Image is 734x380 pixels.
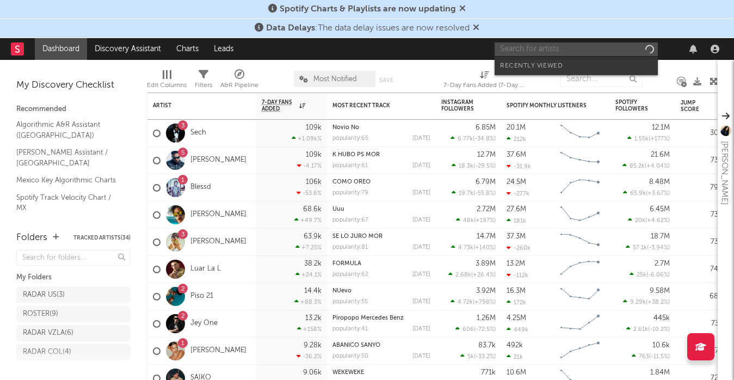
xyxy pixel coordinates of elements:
div: ( ) [627,135,670,142]
a: RADAR COL(4) [16,344,131,360]
div: +24.1 % [295,271,322,278]
input: Search for artists [495,42,658,56]
div: FORMULA [332,261,430,267]
span: -72.5 % [476,327,494,333]
div: ( ) [632,353,670,360]
svg: Chart title [556,201,605,229]
div: NUevo [332,288,430,294]
div: 3.89M [476,260,496,267]
a: Spotify Track Velocity Chart / MX [16,192,120,214]
div: [DATE] [412,217,430,223]
div: 18.7M [651,233,670,240]
a: Charts [169,38,206,60]
div: ( ) [452,189,496,197]
a: Piso 21 [190,292,213,301]
div: 37.3M [507,233,526,240]
div: Spotify Followers [615,99,653,112]
div: 12.1M [652,124,670,131]
span: +4.04 % [646,163,668,169]
span: +177 % [650,136,668,142]
div: 172k [507,299,526,306]
div: popularity: 62 [332,272,368,278]
div: WEKEWEKE [332,370,430,376]
div: 7-Day Fans Added (7-Day Fans Added) [443,79,525,92]
div: Spotify Monthly Listeners [507,102,588,109]
svg: Chart title [556,174,605,201]
div: -277k [507,190,529,197]
div: 1.26M [477,315,496,322]
div: 20.1M [507,124,526,131]
a: RADAR VZLA(6) [16,325,131,341]
div: popularity: 65 [332,136,368,142]
a: Discovery Assistant [87,38,169,60]
div: Recently Viewed [500,59,652,72]
div: 1.84M [650,369,670,376]
div: Edit Columns [147,65,187,97]
span: 1.55k [634,136,649,142]
div: 37.6M [507,151,526,158]
div: [DATE] [412,326,430,332]
div: [DATE] [412,299,430,305]
div: ( ) [451,135,496,142]
a: SE LO JURO MOR [332,234,383,240]
div: SE LO JURO MOR [332,234,430,240]
div: -4.17 % [297,162,322,169]
span: -6.06 % [648,272,668,278]
span: Spotify Charts & Playlists are now updating [280,5,456,14]
div: 6.85M [476,124,496,131]
span: 2.61k [633,327,648,333]
div: 10.6k [652,342,670,349]
div: 27.6M [507,206,526,213]
div: 181k [507,217,526,224]
div: popularity: 67 [332,217,368,223]
a: [PERSON_NAME] Assistant / [GEOGRAPHIC_DATA] [16,146,120,169]
svg: Chart title [556,338,605,365]
span: Dismiss [459,5,466,14]
input: Search... [560,71,642,87]
div: [DATE] [412,136,430,142]
div: ( ) [448,271,496,278]
div: popularity: 55 [332,299,368,305]
span: +26.4 % [473,272,494,278]
span: +798 % [474,299,494,305]
div: [DATE] [412,163,430,169]
div: 73.6 [681,236,724,249]
div: ( ) [451,298,496,305]
a: Leads [206,38,241,60]
div: 63.9k [304,233,322,240]
a: [PERSON_NAME] [190,346,246,356]
div: 9.06k [303,369,322,376]
div: [DATE] [412,244,430,250]
div: 68.6k [303,206,322,213]
div: My Folders [16,271,131,284]
div: 2.72M [477,206,496,213]
span: : The data delay issues are now resolved [266,24,470,33]
span: 18.3k [459,163,473,169]
div: 73.3 [681,317,724,330]
div: ( ) [628,217,670,224]
div: ( ) [626,326,670,333]
div: Filters [195,65,212,97]
div: 16.3M [507,287,526,295]
div: Artist [153,102,235,109]
button: Save [379,77,393,83]
div: Recommended [16,103,131,116]
div: A&R Pipeline [220,79,258,92]
div: 7-Day Fans Added (7-Day Fans Added) [443,65,525,97]
div: 109k [306,124,322,131]
div: +88.3 % [294,298,322,305]
span: Dismiss [473,24,479,33]
div: -260k [507,244,531,252]
div: Most Recent Track [332,102,414,109]
div: Edit Columns [147,79,187,92]
div: [DATE] [412,272,430,278]
div: 106k [306,179,322,186]
div: +158 % [297,326,322,333]
a: Algorithmic A&R Assistant ([GEOGRAPHIC_DATA]) [16,119,120,141]
a: Sech [190,128,206,138]
div: 74.6 [681,263,724,276]
div: ( ) [623,298,670,305]
span: 65.9k [630,191,646,197]
a: K HUBO PS MOR [332,152,380,158]
a: [PERSON_NAME] [190,210,246,219]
